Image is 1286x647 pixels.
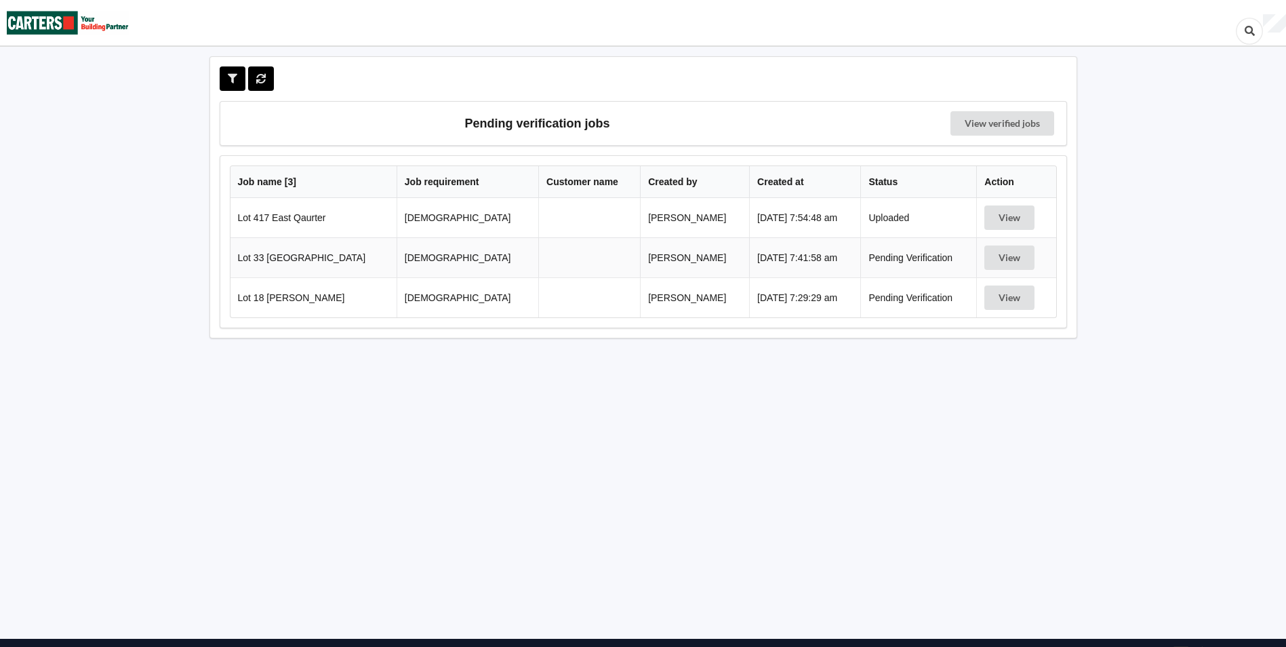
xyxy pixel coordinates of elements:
a: View [984,212,1037,223]
td: [DEMOGRAPHIC_DATA] [397,237,538,277]
th: Job name [ 3 ] [230,166,397,198]
td: Lot 18 [PERSON_NAME] [230,277,397,317]
td: Pending Verification [860,237,976,277]
td: [PERSON_NAME] [640,237,749,277]
td: Uploaded [860,198,976,237]
th: Created at [749,166,860,198]
th: Created by [640,166,749,198]
td: [DATE] 7:54:48 am [749,198,860,237]
a: View verified jobs [950,111,1054,136]
td: [PERSON_NAME] [640,198,749,237]
td: Lot 417 East Qaurter [230,198,397,237]
h3: Pending verification jobs [230,111,845,136]
th: Status [860,166,976,198]
div: User Profile [1263,14,1286,33]
td: [DATE] 7:29:29 am [749,277,860,317]
td: Lot 33 [GEOGRAPHIC_DATA] [230,237,397,277]
td: [DEMOGRAPHIC_DATA] [397,277,538,317]
th: Customer name [538,166,640,198]
th: Action [976,166,1056,198]
td: [DATE] 7:41:58 am [749,237,860,277]
td: [DEMOGRAPHIC_DATA] [397,198,538,237]
button: View [984,205,1034,230]
td: Pending Verification [860,277,976,317]
button: View [984,286,1034,310]
a: View [984,292,1037,303]
td: [PERSON_NAME] [640,277,749,317]
button: View [984,246,1034,270]
a: View [984,252,1037,263]
img: Carters [7,1,129,45]
th: Job requirement [397,166,538,198]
